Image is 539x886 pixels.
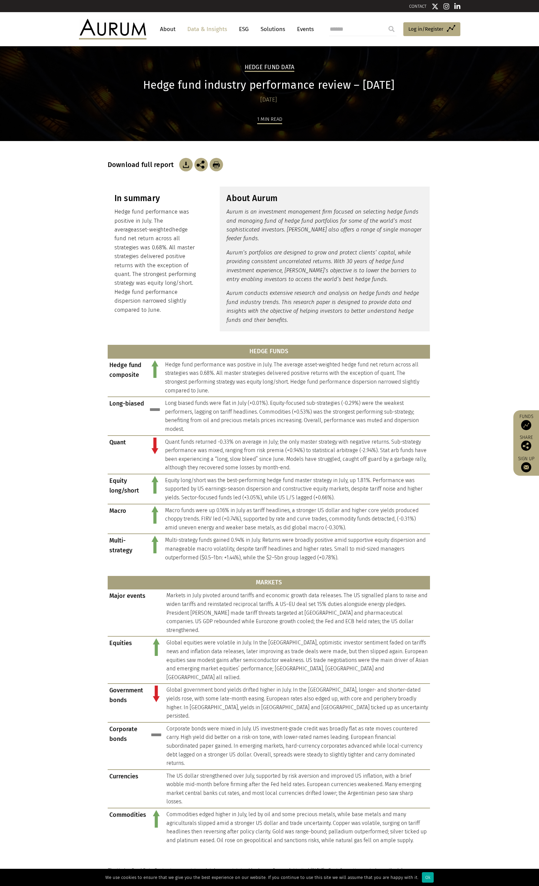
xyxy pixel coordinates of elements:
h3: In summary [114,193,198,203]
td: Major events [108,589,148,636]
td: Government bonds [108,684,148,722]
span: asset-weighted [134,226,172,233]
a: About [157,23,179,35]
img: Download Article [179,158,193,171]
td: Multi-strategy [108,534,146,563]
a: Sign up [517,456,536,472]
p: Hedge fund performance was positive in July. The average hedge fund net return across all strateg... [114,207,198,314]
em: Aurum’s portfolios are designed to grow and protect clients’ capital, while providing consistent ... [226,249,416,282]
a: Events [294,23,314,35]
td: Markets in July pivoted around tariffs and economic growth data releases. The US signalled plans ... [165,589,430,636]
td: Long biased funds were flat in July (+0.01%). Equity-focused sub-strategies (-0.29%) were the wea... [163,397,430,435]
div: Share [517,435,536,451]
td: Global government bond yields drifted higher in July. In the [GEOGRAPHIC_DATA], longer- and short... [165,684,430,722]
div: [DATE] [108,95,430,105]
td: Quant [108,436,146,474]
h3: Download full report [108,161,178,169]
td: Macro [108,504,146,534]
span: Log in/Register [408,25,443,33]
td: Global equities were volatile in July. In the [GEOGRAPHIC_DATA], optimistic investor sentiment fa... [165,636,430,684]
td: Quant funds returned -0.33% on average in July; the only master strategy with negative returns. S... [163,436,430,474]
div: 1 min read [257,115,282,124]
a: ESG [236,23,252,35]
td: Hedge fund composite [108,358,146,397]
td: Multi-strategy funds gained 0.94% in July. Returns were broadly positive amid supportive equity d... [163,534,430,563]
a: CONTACT [409,4,427,9]
td: Long-biased [108,397,146,435]
td: Commodities edged higher in July, led by oil and some precious metals, while base metals and many... [165,808,430,846]
h2: Hedge Fund Data [245,64,295,72]
img: Sign up to our newsletter [521,462,531,472]
h1: Hedge fund industry performance review – [DATE] [108,79,430,92]
a: Funds [517,414,536,430]
input: Submit [385,22,398,36]
td: Corporate bonds [108,722,148,770]
td: Commodities [108,808,148,846]
img: Share this post [194,158,208,171]
td: Macro funds were up 0.16% in July as tariff headlines, a stronger US dollar and higher core yield... [163,504,430,534]
th: MARKETS [108,576,430,589]
em: Aurum conducts extensive research and analysis on hedge funds and hedge fund industry trends. Thi... [226,290,419,323]
a: Solutions [257,23,289,35]
td: Equity long/short was the best-performing hedge fund master strategy in July, up 1.81%. Performan... [163,474,430,504]
em: Aurum is an investment management firm focused on selecting hedge funds and managing fund of hedg... [226,209,422,242]
div: Ok [422,872,434,883]
h3: About Aurum [226,193,423,203]
img: Twitter icon [432,3,438,10]
a: Log in/Register [403,22,460,36]
img: Download Article [210,158,223,171]
td: Currencies [108,770,148,808]
img: Linkedin icon [454,3,460,10]
td: The US dollar strengthened over July, supported by risk aversion and improved US inflation, with ... [165,770,430,808]
img: Share this post [521,441,531,451]
img: Access Funds [521,420,531,430]
td: Equity long/short [108,474,146,504]
td: Equities [108,636,148,684]
th: HEDGE FUNDS [108,345,430,358]
img: Instagram icon [443,3,450,10]
td: Corporate bonds were mixed in July. US investment-grade credit was broadly flat as rate moves cou... [165,722,430,770]
a: Data & Insights [184,23,231,35]
img: Aurum [79,19,146,39]
td: Hedge fund performance was positive in July. The average asset-weighted hedge fund net return acr... [163,358,430,397]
